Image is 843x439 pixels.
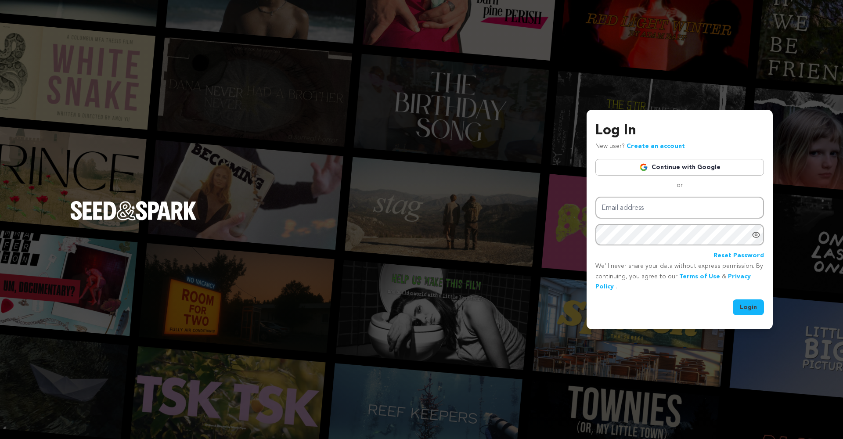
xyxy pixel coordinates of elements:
a: Continue with Google [595,159,764,176]
p: New user? [595,141,685,152]
img: Google logo [639,163,648,172]
a: Reset Password [713,251,764,261]
span: or [671,181,688,190]
a: Terms of Use [679,273,720,280]
a: Create an account [627,143,685,149]
input: Email address [595,197,764,219]
a: Show password as plain text. Warning: this will display your password on the screen. [752,230,760,239]
p: We’ll never share your data without express permission. By continuing, you agree to our & . [595,261,764,292]
h3: Log In [595,120,764,141]
a: Seed&Spark Homepage [70,201,197,238]
button: Login [733,299,764,315]
img: Seed&Spark Logo [70,201,197,220]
